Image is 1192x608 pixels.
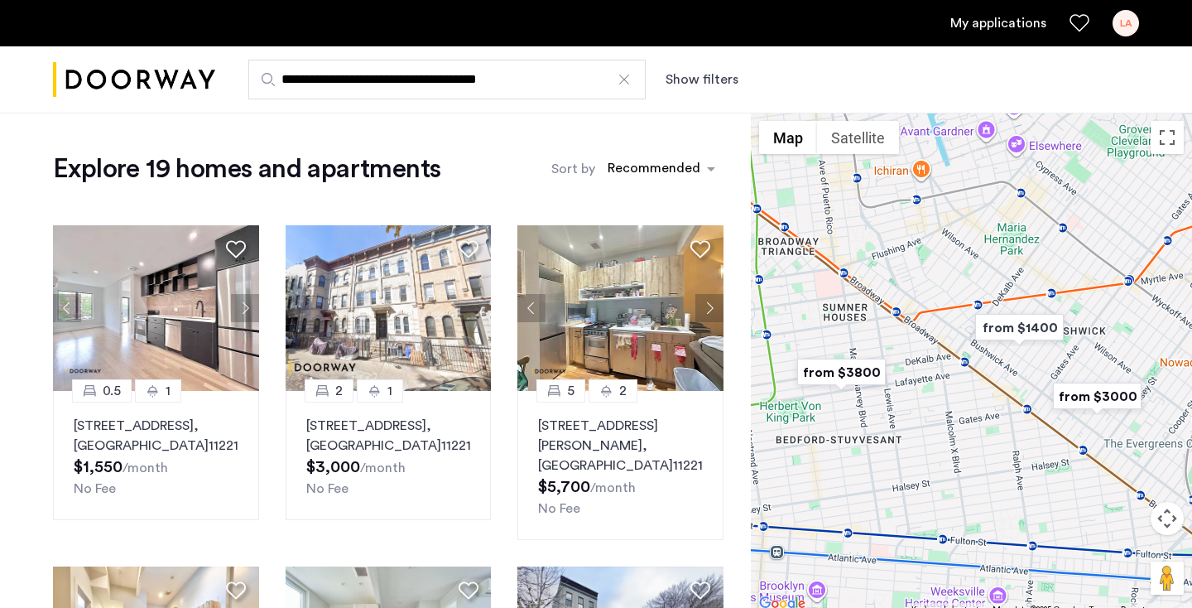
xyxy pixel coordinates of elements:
[231,294,259,322] button: Next apartment
[517,225,723,391] img: 2014_638568420038616605.jpeg
[286,225,492,391] img: dc6efc1f-24ba-4395-9182-45437e21be9a_638899342154203621.png
[619,381,627,401] span: 2
[666,70,738,89] button: Show or hide filters
[1151,121,1184,154] button: Toggle fullscreen view
[387,381,392,401] span: 1
[695,294,723,322] button: Next apartment
[306,459,360,475] span: $3,000
[1151,562,1184,595] button: Drag Pegman onto the map to open Street View
[1089,542,1142,591] iframe: chat widget
[567,381,574,401] span: 5
[590,481,636,495] sub: /month
[248,60,646,99] input: Apartment Search
[103,381,121,401] span: 0.5
[538,416,703,475] p: [STREET_ADDRESS][PERSON_NAME] 11221
[53,391,259,520] a: 0.51[STREET_ADDRESS], [GEOGRAPHIC_DATA]11221No Fee
[360,461,406,475] sub: /month
[74,459,123,475] span: $1,550
[791,354,892,391] div: from $3800
[74,482,116,495] span: No Fee
[538,479,590,495] span: $5,700
[517,294,546,322] button: Previous apartment
[53,49,215,111] img: logo
[53,225,259,391] img: 2012_638486494546286909.jpeg
[1113,10,1139,36] div: LA
[53,49,215,111] a: Cazamio logo
[817,121,899,154] button: Show satellite imagery
[1069,13,1089,33] a: Favorites
[551,159,595,179] label: Sort by
[335,381,343,401] span: 2
[123,461,168,475] sub: /month
[950,13,1046,33] a: My application
[286,391,492,520] a: 21[STREET_ADDRESS], [GEOGRAPHIC_DATA]11221No Fee
[53,294,81,322] button: Previous apartment
[517,391,723,540] a: 52[STREET_ADDRESS][PERSON_NAME], [GEOGRAPHIC_DATA]11221No Fee
[1151,502,1184,535] button: Map camera controls
[968,309,1070,346] div: from $1400
[1046,378,1148,415] div: from $3000
[306,416,471,456] p: [STREET_ADDRESS] 11221
[306,482,348,495] span: No Fee
[599,154,723,184] ng-select: sort-apartment
[605,158,700,182] div: Recommended
[166,381,171,401] span: 1
[53,152,440,186] h1: Explore 19 homes and apartments
[74,416,238,456] p: [STREET_ADDRESS] 11221
[538,502,580,515] span: No Fee
[759,121,817,154] button: Show street map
